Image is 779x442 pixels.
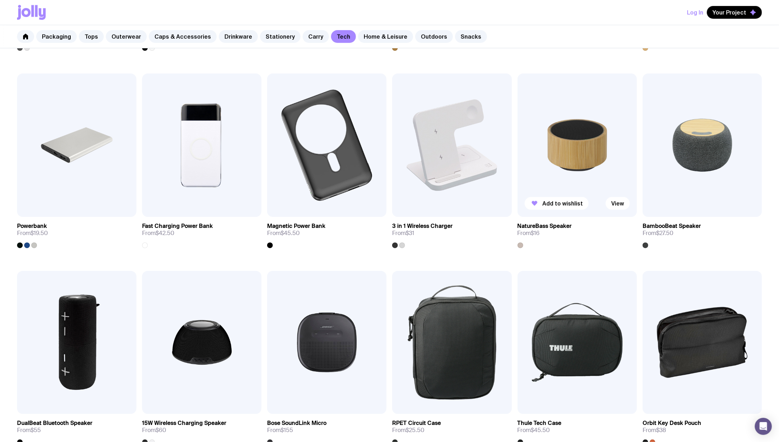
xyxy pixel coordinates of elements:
[406,229,414,237] span: $31
[331,30,356,43] a: Tech
[392,420,441,427] h3: RPET Circuit Case
[281,229,300,237] span: $45.50
[106,30,147,43] a: Outerwear
[656,426,666,434] span: $38
[142,217,261,248] a: Fast Charging Power BankFrom$42.50
[656,229,673,237] span: $27.50
[392,223,453,230] h3: 3 in 1 Wireless Charger
[149,30,217,43] a: Caps & Accessories
[17,420,92,427] h3: DualBeat Bluetooth Speaker
[17,223,47,230] h3: Powerbank
[219,30,258,43] a: Drinkware
[142,420,226,427] h3: 15W Wireless Charging Speaker
[518,217,637,248] a: NatureBass SpeakerFrom$16
[156,229,174,237] span: $42.50
[156,426,166,434] span: $60
[518,223,572,230] h3: NatureBass Speaker
[518,230,540,237] span: From
[755,418,772,435] div: Open Intercom Messenger
[267,223,325,230] h3: Magnetic Power Bank
[531,426,550,434] span: $45.50
[606,197,630,210] a: View
[455,30,487,43] a: Snacks
[392,217,512,248] a: 3 in 1 Wireless ChargerFrom$31
[518,427,550,434] span: From
[260,30,301,43] a: Stationery
[36,30,77,43] a: Packaging
[643,420,701,427] h3: Orbit Key Desk Pouch
[392,230,414,237] span: From
[415,30,453,43] a: Outdoors
[17,217,136,248] a: PowerbankFrom$19.50
[281,426,293,434] span: $155
[707,6,762,19] button: Your Project
[525,197,589,210] button: Add to wishlist
[267,217,386,248] a: Magnetic Power BankFrom$45.50
[303,30,329,43] a: Carry
[267,230,300,237] span: From
[406,426,424,434] span: $25.50
[142,230,174,237] span: From
[142,427,166,434] span: From
[643,223,701,230] h3: BambooBeat Speaker
[267,420,326,427] h3: Bose SoundLink Micro
[713,9,746,16] span: Your Project
[31,229,48,237] span: $19.50
[31,426,41,434] span: $55
[17,230,48,237] span: From
[542,200,583,207] span: Add to wishlist
[358,30,413,43] a: Home & Leisure
[267,427,293,434] span: From
[643,217,762,248] a: BambooBeat SpeakerFrom$27.50
[518,420,562,427] h3: Thule Tech Case
[643,230,673,237] span: From
[79,30,104,43] a: Tops
[142,223,213,230] h3: Fast Charging Power Bank
[392,427,424,434] span: From
[643,427,666,434] span: From
[17,427,41,434] span: From
[531,229,540,237] span: $16
[687,6,703,19] button: Log In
